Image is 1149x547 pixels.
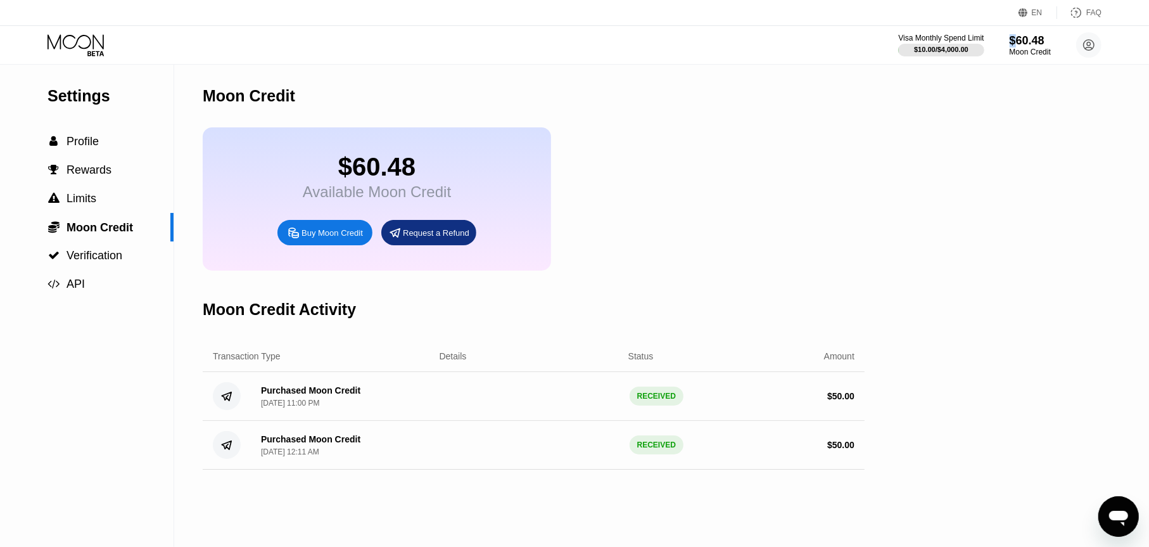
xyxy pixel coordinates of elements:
[50,136,58,147] span: 
[630,435,683,454] div: RECEIVED
[277,220,372,245] div: Buy Moon Credit
[48,221,60,233] span: 
[203,87,295,105] div: Moon Credit
[914,46,968,53] div: $10.00 / $4,000.00
[49,164,60,176] span: 
[67,135,99,148] span: Profile
[1010,34,1051,56] div: $60.48Moon Credit
[1019,6,1057,19] div: EN
[213,351,281,361] div: Transaction Type
[1032,8,1043,17] div: EN
[824,351,854,361] div: Amount
[1010,48,1051,56] div: Moon Credit
[381,220,476,245] div: Request a Refund
[67,249,122,262] span: Verification
[48,164,60,176] div: 
[48,193,60,204] span: 
[827,440,854,450] div: $ 50.00
[303,183,451,201] div: Available Moon Credit
[261,385,360,396] div: Purchased Moon Credit
[898,34,984,56] div: Visa Monthly Spend Limit$10.00/$4,000.00
[440,351,467,361] div: Details
[67,278,85,290] span: API
[67,192,96,205] span: Limits
[1086,8,1101,17] div: FAQ
[203,300,356,319] div: Moon Credit Activity
[628,351,654,361] div: Status
[403,228,469,238] div: Request a Refund
[302,228,363,238] div: Buy Moon Credit
[48,87,174,105] div: Settings
[48,278,60,290] span: 
[303,153,451,181] div: $60.48
[1057,6,1101,19] div: FAQ
[898,34,984,42] div: Visa Monthly Spend Limit
[261,434,360,444] div: Purchased Moon Credit
[1010,34,1051,48] div: $60.48
[48,250,60,261] span: 
[1098,496,1139,537] iframe: Button to launch messaging window
[48,136,60,147] div: 
[261,399,319,408] div: [DATE] 11:00 PM
[827,391,854,401] div: $ 50.00
[67,221,133,234] span: Moon Credit
[261,447,319,456] div: [DATE] 12:11 AM
[630,387,683,406] div: RECEIVED
[67,164,111,176] span: Rewards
